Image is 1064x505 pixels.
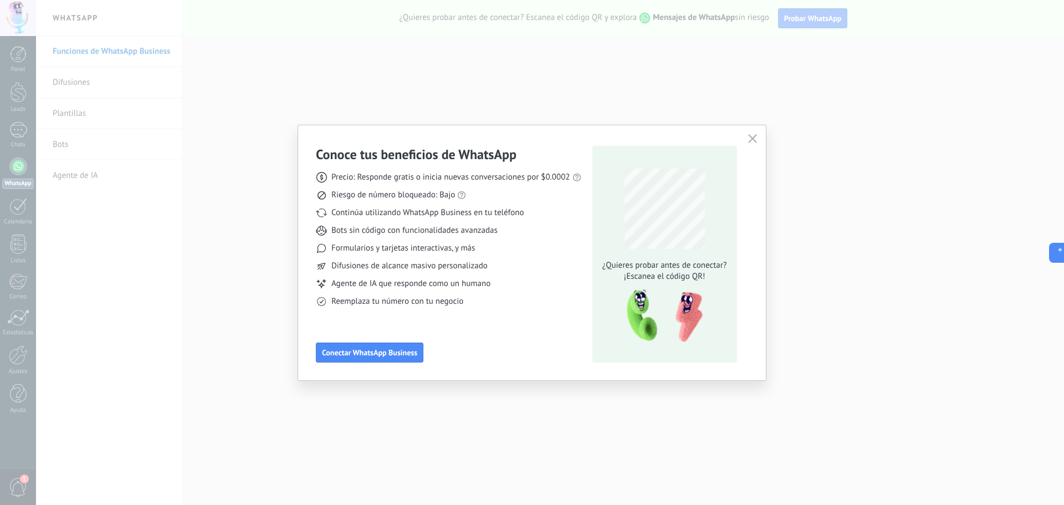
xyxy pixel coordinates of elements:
span: Bots sin código con funcionalidades avanzadas [331,225,498,236]
span: Difusiones de alcance masivo personalizado [331,261,488,272]
span: Precio: Responde gratis o inicia nuevas conversaciones por $0.0002 [331,172,570,183]
span: ¿Quieres probar antes de conectar? [599,260,730,271]
span: Continúa utilizando WhatsApp Business en tu teléfono [331,207,524,218]
img: qr-pic-1x.png [617,287,705,346]
span: Riesgo de número bloqueado: Bajo [331,190,455,201]
button: Conectar WhatsApp Business [316,343,423,363]
h3: Conoce tus beneficios de WhatsApp [316,146,516,163]
span: Agente de IA que responde como un humano [331,278,490,289]
span: Formularios y tarjetas interactivas, y más [331,243,475,254]
span: Conectar WhatsApp Business [322,349,417,356]
span: Reemplaza tu número con tu negocio [331,296,463,307]
span: ¡Escanea el código QR! [599,271,730,282]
